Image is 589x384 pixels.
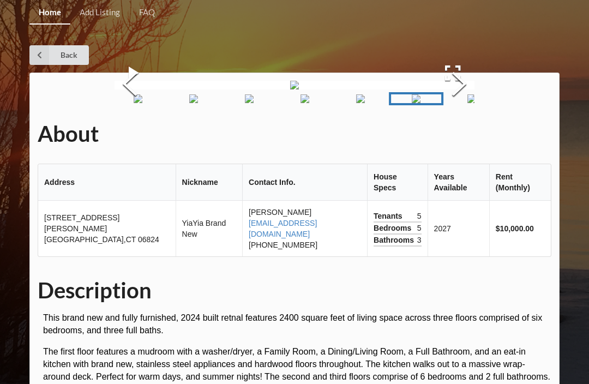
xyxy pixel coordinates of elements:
a: Back [29,45,89,65]
img: 12SandyWay%2F2024-03-28%2012.54.05.jpg [189,94,198,103]
span: Bedrooms [374,223,414,233]
th: Contact Info. [242,164,367,201]
a: Go to Slide 7 [222,92,277,105]
p: This brand new and fully furnished, 2024 built retnal features 2400 square feet of living space a... [43,312,551,337]
span: 5 [417,223,422,233]
a: Add Listing [70,1,129,25]
img: 12SandyWay%2F2024-03-28%2013.17.19-1.jpg [412,94,420,103]
span: 3 [417,235,422,245]
span: [GEOGRAPHIC_DATA] , CT 06824 [44,235,159,244]
a: [EMAIL_ADDRESS][DOMAIN_NAME] [249,219,317,238]
img: 12SandyWay%2F2024-03-28%2012.59.39.jpg [245,94,254,103]
img: 12SandyWay%2F2024-03-28%2013.06.04.jpg [300,94,309,103]
a: Home [29,1,70,25]
th: Nickname [176,164,243,201]
img: 12SandyWay%2F2024-03-28%2013.17.19-1.jpg [290,81,299,89]
th: Address [38,164,176,201]
button: Next Slide [444,36,474,135]
th: Rent (Monthly) [489,164,551,201]
th: House Specs [367,164,428,201]
a: Go to Slide 6 [166,92,221,105]
span: Tenants [374,211,405,221]
a: FAQ [130,1,164,25]
td: YiaYia Brand New [176,201,243,256]
a: Go to Slide 5 [111,92,165,105]
span: Bathrooms [374,235,417,245]
h1: Description [38,277,551,304]
a: Go to Slide 10 [389,92,443,105]
span: [STREET_ADDRESS][PERSON_NAME] [44,213,119,233]
button: Open Fullscreen [431,57,474,89]
button: Previous Slide [115,36,145,135]
span: 5 [417,211,422,221]
h1: About [38,120,551,148]
a: Go to Slide 8 [278,92,332,105]
b: $10,000.00 [496,224,534,233]
td: [PERSON_NAME] [PHONE_NUMBER] [242,201,367,256]
a: Go to Slide 9 [333,92,388,105]
img: 12SandyWay%2F2024-03-28%2013.16.45-2.jpg [356,94,365,103]
th: Years Available [428,164,489,201]
td: 2027 [428,201,489,256]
